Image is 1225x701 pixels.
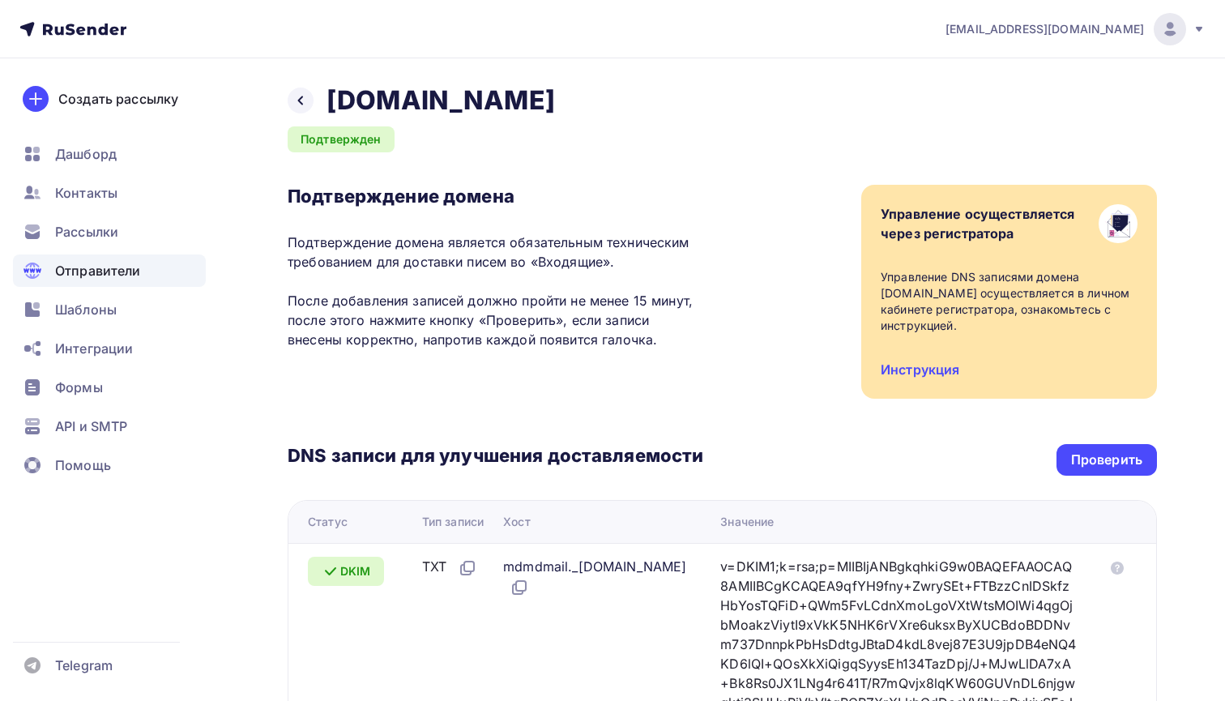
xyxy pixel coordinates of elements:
a: Дашборд [13,138,206,170]
div: Управление DNS записями домена [DOMAIN_NAME] осуществляется в личном кабинете регистратора, ознак... [881,269,1137,334]
div: mdmdmail._[DOMAIN_NAME] [503,557,694,597]
span: Дашборд [55,144,117,164]
span: Рассылки [55,222,118,242]
div: Подтвержден [288,126,395,152]
span: Формы [55,378,103,397]
span: Помощь [55,455,111,475]
a: Инструкция [881,361,959,378]
span: API и SMTP [55,417,127,436]
a: Отправители [13,254,206,287]
div: Значение [720,514,774,530]
span: [EMAIL_ADDRESS][DOMAIN_NAME] [945,21,1144,37]
a: Формы [13,371,206,404]
div: Проверить [1071,451,1142,469]
h3: Подтверждение домена [288,185,703,207]
span: Telegram [55,656,113,675]
h2: [DOMAIN_NAME] [327,84,555,117]
p: Подтверждение домена является обязательным техническим требованием для доставки писем во «Входящи... [288,233,703,349]
div: Хост [503,514,531,530]
span: DKIM [340,563,371,579]
a: [EMAIL_ADDRESS][DOMAIN_NAME] [945,13,1206,45]
span: Интеграции [55,339,133,358]
div: Тип записи [422,514,484,530]
div: TXT [422,557,477,578]
a: Контакты [13,177,206,209]
div: Статус [308,514,348,530]
div: Создать рассылку [58,89,178,109]
a: Рассылки [13,216,206,248]
div: Управление осуществляется через регистратора [881,204,1075,243]
a: Шаблоны [13,293,206,326]
span: Шаблоны [55,300,117,319]
h3: DNS записи для улучшения доставляемости [288,444,703,470]
span: Контакты [55,183,117,203]
span: Отправители [55,261,141,280]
